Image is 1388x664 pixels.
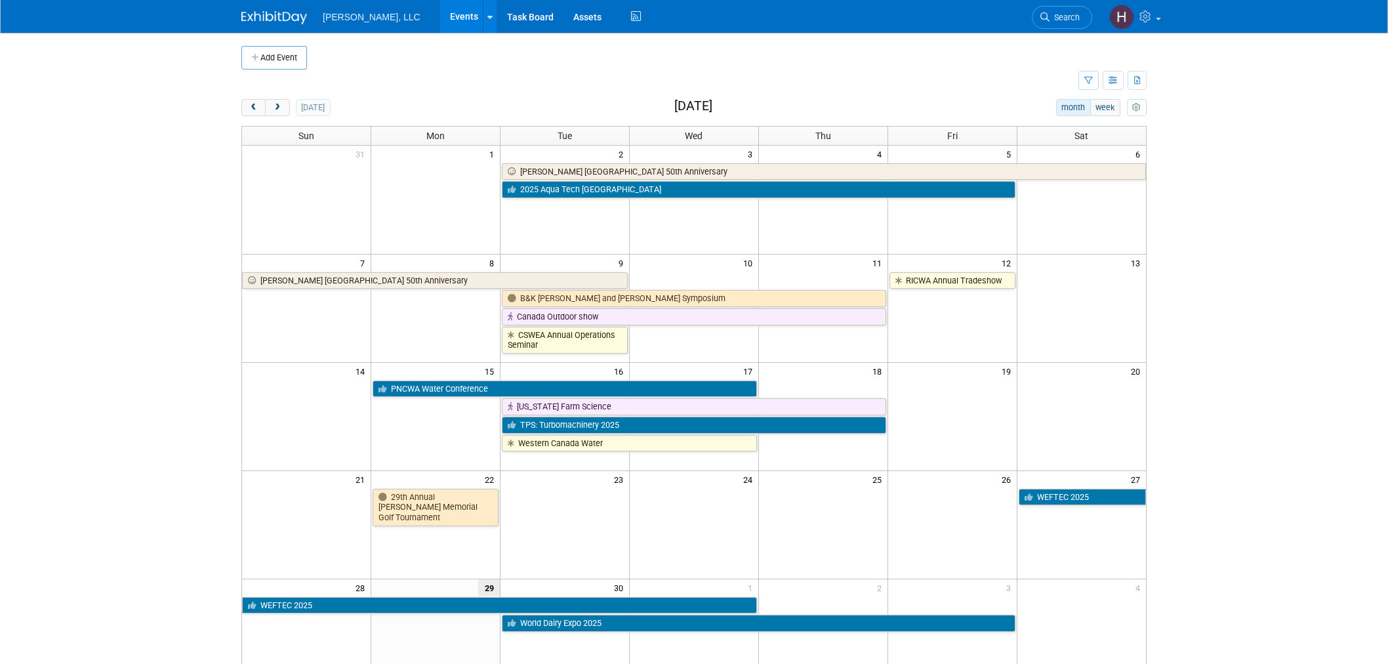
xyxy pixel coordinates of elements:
h2: [DATE] [674,99,712,114]
span: 12 [1000,255,1017,271]
span: 1 [488,146,500,162]
span: Tue [558,131,572,141]
span: 26 [1000,471,1017,488]
span: 16 [613,363,629,379]
span: 9 [617,255,629,271]
span: 22 [483,471,500,488]
span: Search [1050,12,1080,22]
a: [PERSON_NAME] [GEOGRAPHIC_DATA] 50th Anniversary [242,272,628,289]
a: Western Canada Water [502,435,757,452]
img: ExhibitDay [241,11,307,24]
span: 24 [742,471,758,488]
a: [PERSON_NAME] [GEOGRAPHIC_DATA] 50th Anniversary [502,163,1146,180]
span: 6 [1134,146,1146,162]
span: 31 [354,146,371,162]
span: Thu [815,131,831,141]
span: 25 [871,471,888,488]
button: next [265,99,289,116]
span: 10 [742,255,758,271]
span: 23 [613,471,629,488]
span: 3 [1005,579,1017,596]
a: 29th Annual [PERSON_NAME] Memorial Golf Tournament [373,489,499,526]
a: 2025 Aqua Tech [GEOGRAPHIC_DATA] [502,181,1015,198]
span: Wed [685,131,703,141]
button: myCustomButton [1127,99,1147,116]
button: prev [241,99,266,116]
span: Sat [1074,131,1088,141]
span: 14 [354,363,371,379]
span: Mon [426,131,445,141]
span: 7 [359,255,371,271]
span: 19 [1000,363,1017,379]
span: 5 [1005,146,1017,162]
a: PNCWA Water Conference [373,381,757,398]
span: 30 [613,579,629,596]
a: Canada Outdoor show [502,308,886,325]
span: 3 [746,146,758,162]
span: 27 [1130,471,1146,488]
span: 17 [742,363,758,379]
a: WEFTEC 2025 [1019,489,1146,506]
button: month [1056,99,1091,116]
span: 29 [478,579,500,596]
a: World Dairy Expo 2025 [502,615,1015,632]
span: [PERSON_NAME], LLC [323,12,420,22]
span: 21 [354,471,371,488]
a: Search [1032,6,1092,29]
span: 1 [746,579,758,596]
span: 13 [1130,255,1146,271]
img: Hannah Mulholland [1109,5,1134,30]
button: week [1090,99,1120,116]
a: TPS: Turbomachinery 2025 [502,417,886,434]
a: [US_STATE] Farm Science [502,398,886,415]
span: 18 [871,363,888,379]
span: 2 [876,579,888,596]
span: 4 [876,146,888,162]
span: 28 [354,579,371,596]
span: 4 [1134,579,1146,596]
span: 8 [488,255,500,271]
a: RICWA Annual Tradeshow [889,272,1015,289]
a: CSWEA Annual Operations Seminar [502,327,628,354]
button: Add Event [241,46,307,70]
span: 2 [617,146,629,162]
span: 15 [483,363,500,379]
i: Personalize Calendar [1132,104,1141,112]
span: 20 [1130,363,1146,379]
span: Sun [298,131,314,141]
span: 11 [871,255,888,271]
a: WEFTEC 2025 [242,597,757,614]
button: [DATE] [296,99,331,116]
a: B&K [PERSON_NAME] and [PERSON_NAME] Symposium [502,290,886,307]
span: Fri [947,131,958,141]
